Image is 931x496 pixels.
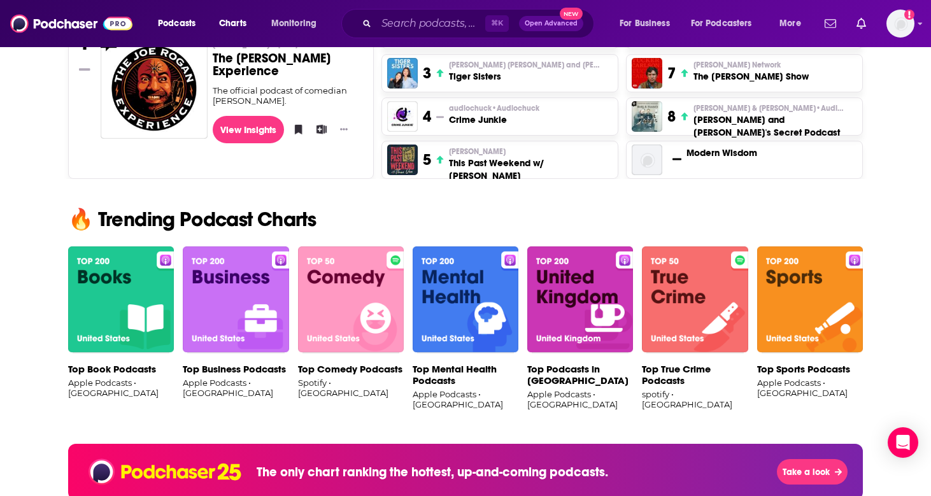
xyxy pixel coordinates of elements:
[413,364,518,386] p: Top Mental Health Podcasts
[68,364,174,375] p: Top Book Podcasts
[449,146,613,182] a: [PERSON_NAME]This Past Weekend w/ [PERSON_NAME]
[519,16,583,31] button: Open AdvancedNew
[101,32,208,138] a: The Joe Rogan Experience
[820,13,841,34] a: Show notifications dropdown
[642,246,748,353] img: banner-Top True Crime Podcasts
[693,103,857,113] p: Matt McCusker & Shane Gillis • Audioboom
[211,13,254,34] a: Charts
[449,146,506,157] span: [PERSON_NAME]
[686,146,757,159] a: Modern Wisdom
[449,103,539,113] span: audiochuck
[413,389,518,409] p: Apple Podcasts • [GEOGRAPHIC_DATA]
[560,8,583,20] span: New
[449,60,602,70] p: Cherie Brooke Luo and Jean Luo
[632,101,662,132] img: Matt and Shane's Secret Podcast
[757,246,863,353] img: banner-Top Sports Podcasts
[89,457,241,487] img: Podchaser 25 banner
[527,246,633,413] a: banner-Top Podcasts in United KingdomTop Podcasts in [GEOGRAPHIC_DATA]Apple Podcasts • [GEOGRAPHI...
[449,157,613,182] h3: This Past Weekend w/ [PERSON_NAME]
[298,246,404,353] img: banner-Top Comedy Podcasts
[449,60,602,83] a: [PERSON_NAME] [PERSON_NAME] and [PERSON_NAME]Tiger Sisters
[183,364,288,375] p: Top Business Podcasts
[213,39,364,85] a: [PERSON_NAME]•SpotifyThe [PERSON_NAME] Experience
[620,15,670,32] span: For Business
[485,15,509,32] span: ⌘ K
[611,13,686,34] button: open menu
[183,378,288,398] p: Apple Podcasts • [GEOGRAPHIC_DATA]
[423,150,431,169] h3: 5
[886,10,914,38] button: Show profile menu
[642,364,748,386] p: Top True Crime Podcasts
[851,13,871,34] a: Show notifications dropdown
[213,116,285,143] a: View Insights
[262,13,333,34] button: open menu
[213,85,364,106] div: The official podcast of comedian [PERSON_NAME].
[387,101,418,132] img: Crime Junkie
[525,20,578,27] span: Open Advanced
[886,10,914,38] span: Logged in as awallresonate
[632,145,662,175] img: Modern Wisdom
[68,246,174,353] img: banner-Top Book Podcasts
[777,459,848,485] button: Take a look
[888,427,918,458] div: Open Intercom Messenger
[58,209,873,230] h2: 🔥 Trending Podcast Charts
[449,70,602,83] h3: Tiger Sisters
[353,9,606,38] div: Search podcasts, credits, & more...
[783,467,830,478] span: Take a look
[693,70,809,83] h3: The [PERSON_NAME] Show
[257,464,608,480] p: The only chart ranking the hottest, up-and-coming podcasts.
[423,64,431,83] h3: 3
[667,64,676,83] h3: 7
[757,246,863,413] a: banner-Top Sports PodcastsTop Sports PodcastsApple Podcasts • [GEOGRAPHIC_DATA]
[269,40,299,49] span: • Spotify
[779,15,801,32] span: More
[527,246,633,353] img: banner-Top Podcasts in United Kingdom
[413,246,518,353] img: banner-Top Mental Health Podcasts
[289,120,302,139] button: Bookmark Podcast
[667,107,676,126] h3: 8
[298,364,404,375] p: Top Comedy Podcasts
[527,389,633,409] p: Apple Podcasts • [GEOGRAPHIC_DATA]
[219,15,246,32] span: Charts
[423,107,431,126] h3: 4
[693,103,857,139] a: [PERSON_NAME] & [PERSON_NAME]•Audioboom[PERSON_NAME] and [PERSON_NAME]'s Secret Podcast
[149,13,212,34] button: open menu
[387,58,418,89] img: Tiger Sisters
[449,146,613,157] p: Theo Von
[183,246,288,413] a: banner-Top Business PodcastsTop Business PodcastsApple Podcasts • [GEOGRAPHIC_DATA]
[691,15,752,32] span: For Podcasters
[757,378,863,398] p: Apple Podcasts • [GEOGRAPHIC_DATA]
[68,246,174,413] a: banner-Top Book PodcastsTop Book PodcastsApple Podcasts • [GEOGRAPHIC_DATA]
[816,104,862,113] span: • Audioboom
[387,145,418,175] a: This Past Weekend w/ Theo Von
[213,52,364,78] h3: The [PERSON_NAME] Experience
[492,104,539,113] span: • Audiochuck
[642,246,748,413] a: banner-Top True Crime PodcastsTop True Crime Podcastsspotify • [GEOGRAPHIC_DATA]
[632,58,662,89] img: The Tucker Carlson Show
[527,364,633,386] p: Top Podcasts in [GEOGRAPHIC_DATA]
[101,32,208,139] img: The Joe Rogan Experience
[693,60,781,70] span: [PERSON_NAME] Network
[757,364,863,375] p: Top Sports Podcasts
[298,246,404,413] a: banner-Top Comedy PodcastsTop Comedy PodcastsSpotify • [GEOGRAPHIC_DATA]
[158,15,195,32] span: Podcasts
[904,10,914,20] svg: Add a profile image
[693,103,846,113] span: [PERSON_NAME] & [PERSON_NAME]
[183,246,288,353] img: banner-Top Business Podcasts
[449,103,539,126] a: audiochuck•AudiochuckCrime Junkie
[312,120,325,139] button: Add to List
[335,123,353,136] button: Show More Button
[693,60,809,83] a: [PERSON_NAME] NetworkThe [PERSON_NAME] Show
